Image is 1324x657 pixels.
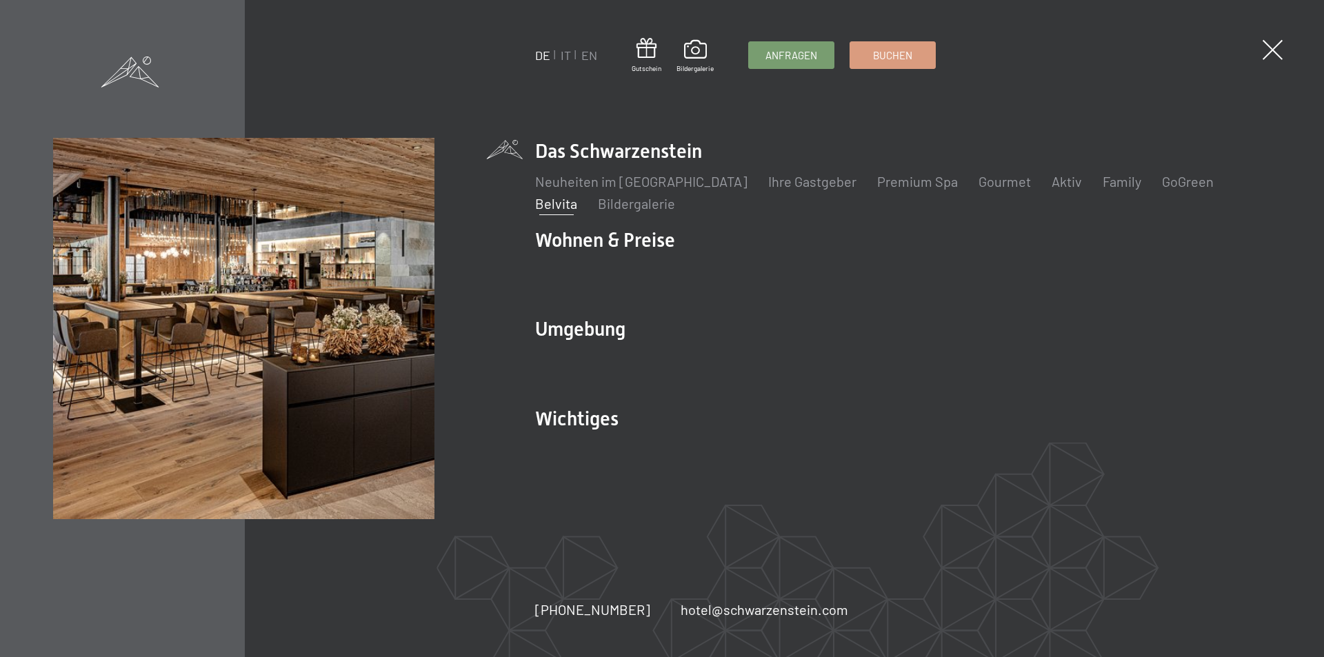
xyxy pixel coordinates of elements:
a: GoGreen [1162,173,1214,190]
a: Aktiv [1052,173,1082,190]
span: Buchen [873,48,912,63]
span: [PHONE_NUMBER] [535,601,650,618]
a: IT [561,48,571,63]
a: Ihre Gastgeber [768,173,856,190]
span: Bildergalerie [676,63,714,73]
a: Family [1103,173,1141,190]
a: Belvita [535,195,577,212]
a: [PHONE_NUMBER] [535,600,650,619]
a: Bildergalerie [598,195,675,212]
span: Gutschein [632,63,661,73]
a: Gourmet [979,173,1031,190]
a: Buchen [850,42,935,68]
a: hotel@schwarzenstein.com [681,600,848,619]
a: EN [581,48,597,63]
a: DE [535,48,550,63]
a: Neuheiten im [GEOGRAPHIC_DATA] [535,173,748,190]
a: Anfragen [749,42,834,68]
a: Bildergalerie [676,40,714,73]
span: Anfragen [765,48,817,63]
a: Premium Spa [877,173,958,190]
a: Gutschein [632,38,661,73]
